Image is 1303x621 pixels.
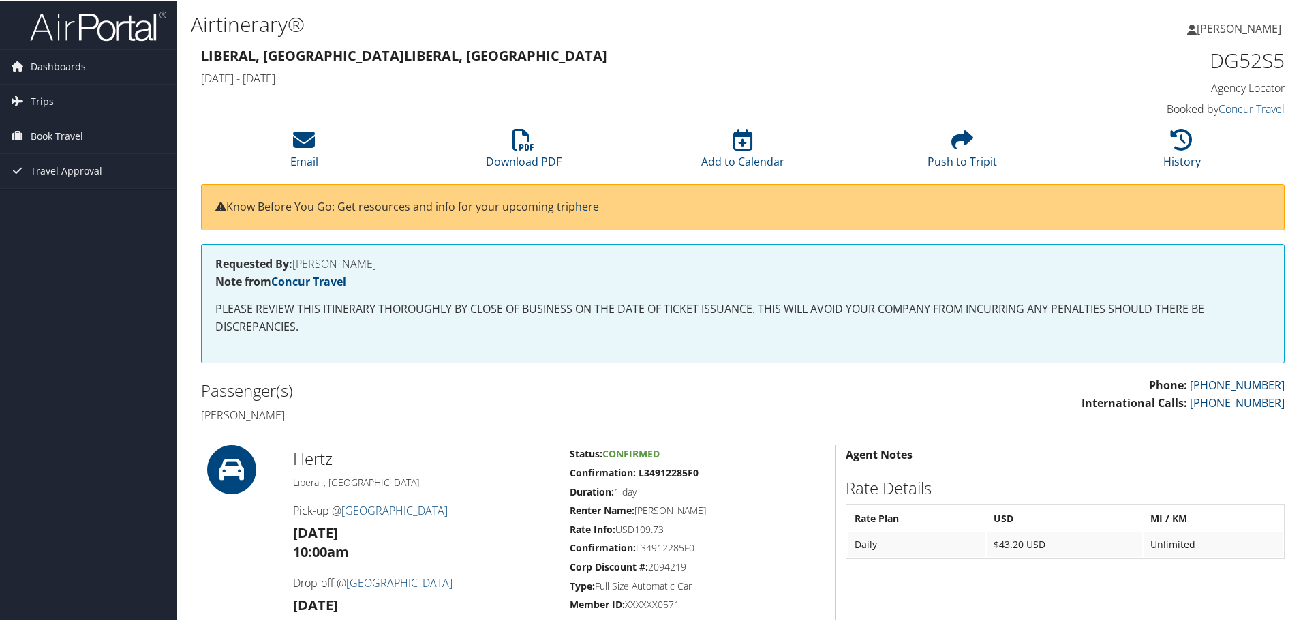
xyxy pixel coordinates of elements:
h5: L34912285F0 [570,540,825,554]
h4: Pick-up @ [293,502,549,517]
h4: [PERSON_NAME] [201,406,733,421]
span: Trips [31,83,54,117]
strong: Confirmation: L34912285F0 [570,465,699,478]
a: Email [290,135,318,168]
th: Rate Plan [848,505,985,530]
strong: International Calls: [1082,394,1187,409]
span: Travel Approval [31,153,102,187]
td: $43.20 USD [987,531,1142,556]
h5: 2094219 [570,559,825,573]
h4: Drop-off @ [293,574,549,589]
a: here [575,198,599,213]
th: MI / KM [1144,505,1283,530]
strong: [DATE] [293,594,338,613]
h4: [PERSON_NAME] [215,257,1270,268]
a: [PHONE_NUMBER] [1190,376,1285,391]
th: USD [987,505,1142,530]
a: [GEOGRAPHIC_DATA] [341,502,448,517]
strong: Duration: [570,484,614,497]
h5: USD109.73 [570,521,825,535]
h4: [DATE] - [DATE] [201,70,1009,85]
strong: Confirmation: [570,540,636,553]
strong: Corp Discount #: [570,559,648,572]
strong: Type: [570,578,595,591]
h4: Booked by [1029,100,1285,115]
p: PLEASE REVIEW THIS ITINERARY THOROUGHLY BY CLOSE OF BUSINESS ON THE DATE OF TICKET ISSUANCE. THIS... [215,299,1270,334]
strong: Status: [570,446,602,459]
h1: DG52S5 [1029,45,1285,74]
span: Book Travel [31,118,83,152]
a: [PERSON_NAME] [1187,7,1295,48]
a: Add to Calendar [701,135,784,168]
h1: Airtinerary® [191,9,927,37]
img: airportal-logo.png [30,9,166,41]
h2: Hertz [293,446,549,469]
h4: Agency Locator [1029,79,1285,94]
strong: Note from [215,273,346,288]
strong: Liberal, [GEOGRAPHIC_DATA] Liberal, [GEOGRAPHIC_DATA] [201,45,607,63]
strong: Phone: [1149,376,1187,391]
strong: Renter Name: [570,502,634,515]
strong: Requested By: [215,255,292,270]
strong: 10:00am [293,541,349,560]
td: Unlimited [1144,531,1283,556]
a: Download PDF [486,135,562,168]
a: History [1163,135,1201,168]
strong: [DATE] [293,522,338,541]
span: Confirmed [602,446,660,459]
a: [GEOGRAPHIC_DATA] [346,574,453,589]
h2: Rate Details [846,475,1285,498]
a: Concur Travel [271,273,346,288]
h5: XXXXXX0571 [570,596,825,610]
h5: Full Size Automatic Car [570,578,825,592]
h2: Passenger(s) [201,378,733,401]
h5: [PERSON_NAME] [570,502,825,516]
strong: Member ID: [570,596,625,609]
td: Daily [848,531,985,556]
strong: Agent Notes [846,446,913,461]
a: Push to Tripit [928,135,997,168]
h5: Liberal , [GEOGRAPHIC_DATA] [293,474,549,488]
a: [PHONE_NUMBER] [1190,394,1285,409]
span: Dashboards [31,48,86,82]
h5: 1 day [570,484,825,498]
a: Concur Travel [1218,100,1285,115]
p: Know Before You Go: Get resources and info for your upcoming trip [215,197,1270,215]
strong: Rate Info: [570,521,615,534]
span: [PERSON_NAME] [1197,20,1281,35]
